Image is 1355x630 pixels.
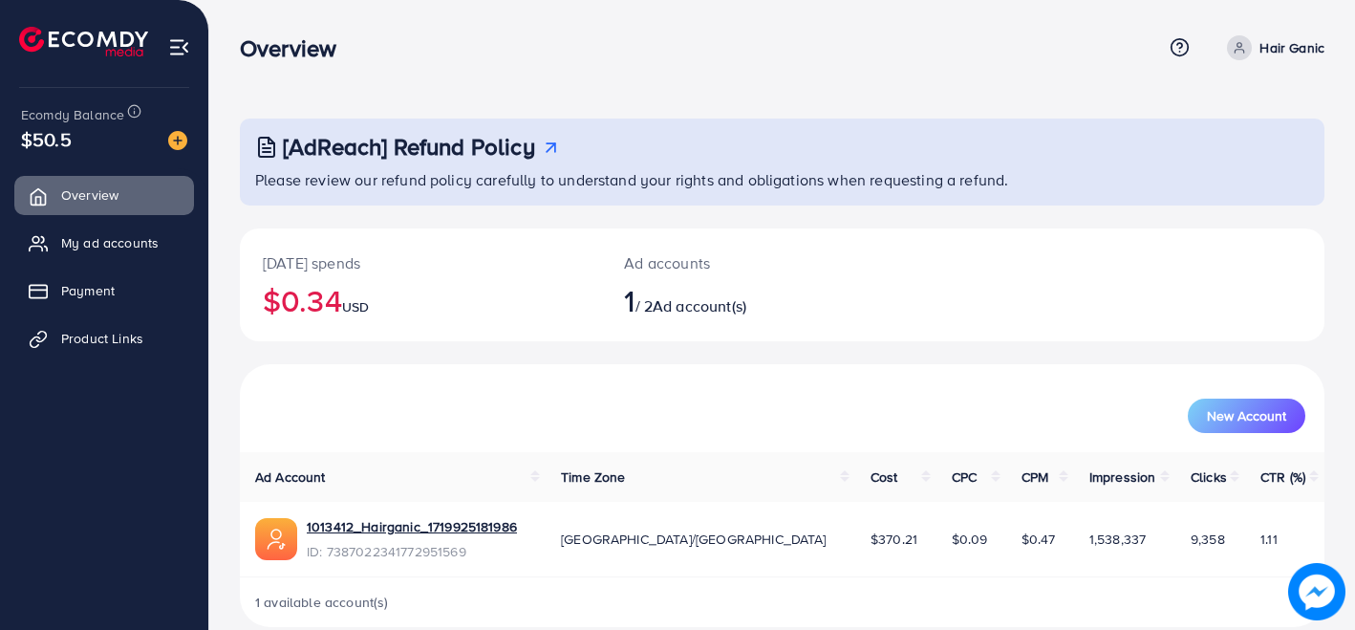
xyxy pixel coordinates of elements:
[624,251,850,274] p: Ad accounts
[1191,530,1225,549] span: 9,358
[561,530,827,549] span: [GEOGRAPHIC_DATA]/[GEOGRAPHIC_DATA]
[61,185,118,205] span: Overview
[1207,409,1286,423] span: New Account
[255,168,1313,191] p: Please review our refund policy carefully to understand your rights and obligations when requesti...
[952,467,977,487] span: CPC
[1022,467,1048,487] span: CPM
[1191,467,1227,487] span: Clicks
[624,282,850,318] h2: / 2
[21,125,72,153] span: $50.5
[240,34,352,62] h3: Overview
[1259,36,1324,59] p: Hair Ganic
[1089,467,1156,487] span: Impression
[307,517,517,536] a: 1013412_Hairganic_1719925181986
[871,467,898,487] span: Cost
[871,530,917,549] span: $370.21
[61,233,159,252] span: My ad accounts
[1089,530,1146,549] span: 1,538,337
[263,282,578,318] h2: $0.34
[1022,530,1056,549] span: $0.47
[19,27,148,56] img: logo
[14,224,194,262] a: My ad accounts
[168,131,187,150] img: image
[255,593,389,612] span: 1 available account(s)
[14,272,194,310] a: Payment
[1188,399,1305,433] button: New Account
[342,297,369,316] span: USD
[21,105,124,124] span: Ecomdy Balance
[61,281,115,300] span: Payment
[263,251,578,274] p: [DATE] spends
[1288,563,1344,619] img: image
[307,542,517,561] span: ID: 7387022341772951569
[653,295,746,316] span: Ad account(s)
[255,518,297,560] img: ic-ads-acc.e4c84228.svg
[561,467,625,487] span: Time Zone
[168,36,190,58] img: menu
[1260,467,1305,487] span: CTR (%)
[1260,530,1278,549] span: 1.11
[1219,35,1324,60] a: Hair Ganic
[624,278,634,322] span: 1
[14,176,194,214] a: Overview
[61,329,143,348] span: Product Links
[255,467,326,487] span: Ad Account
[283,133,535,161] h3: [AdReach] Refund Policy
[952,530,988,549] span: $0.09
[14,319,194,358] a: Product Links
